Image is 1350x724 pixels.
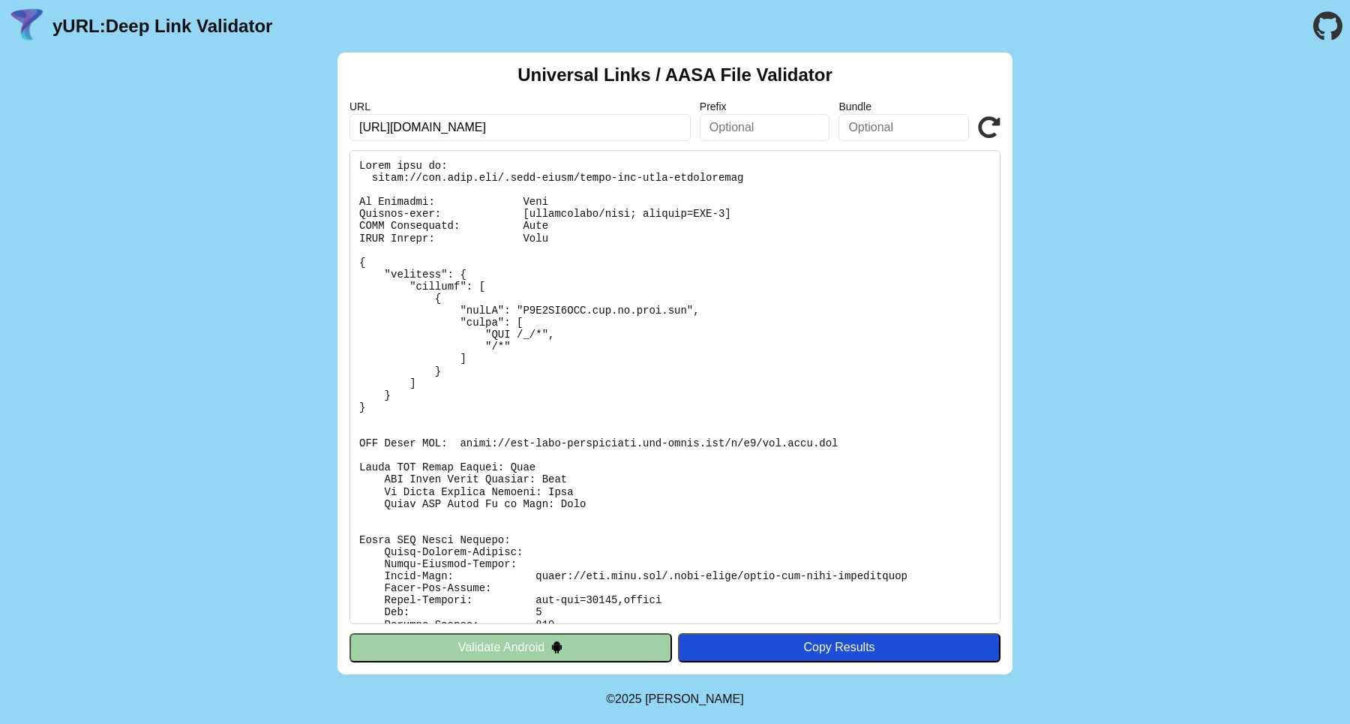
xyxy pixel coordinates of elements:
[550,641,563,653] img: droidIcon.svg
[838,114,969,141] input: Optional
[349,633,672,662] button: Validate Android
[349,150,1000,624] pre: Lorem ipsu do: sitam://con.adip.eli/.sedd-eiusm/tempo-inc-utla-etdoloremag Al Enimadmi: Veni Quis...
[700,101,830,113] label: Prefix
[52,16,272,37] a: yURL:Deep Link Validator
[517,65,832,86] h2: Universal Links / AASA File Validator
[838,101,969,113] label: Bundle
[349,114,691,141] input: Required
[700,114,830,141] input: Optional
[678,633,1000,662] button: Copy Results
[615,692,642,705] span: 2025
[685,641,993,654] div: Copy Results
[645,692,744,705] a: Michael Ibragimchayev's Personal Site
[606,674,743,724] footer: ©
[7,7,46,46] img: yURL Logo
[349,101,691,113] label: URL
